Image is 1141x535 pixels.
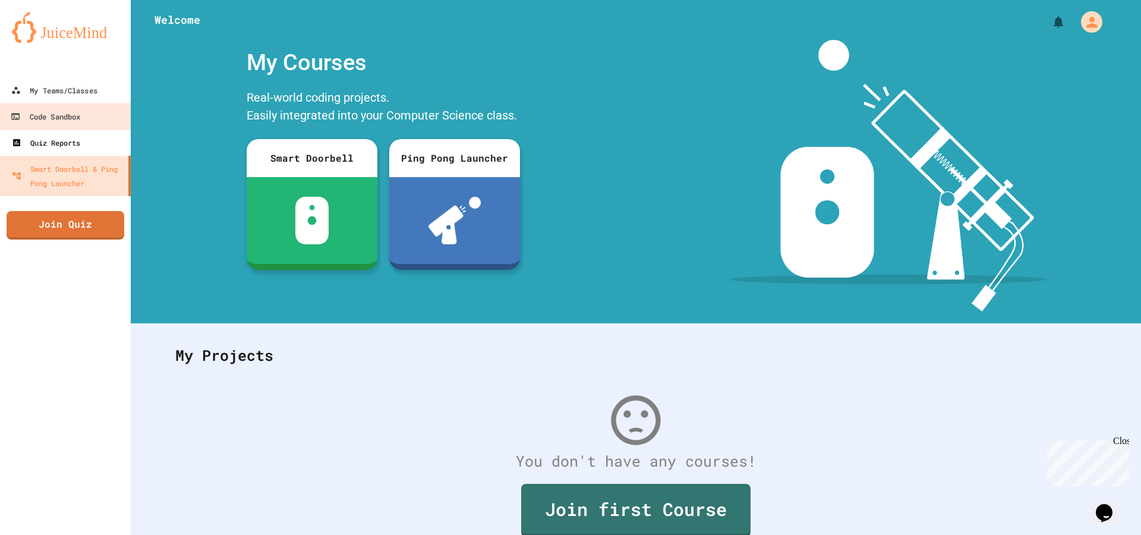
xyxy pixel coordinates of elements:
[163,450,1108,473] div: You don't have any courses!
[389,139,520,177] div: Ping Pong Launcher
[241,40,526,86] div: My Courses
[163,332,1108,379] div: My Projects
[7,211,124,240] a: Join Quiz
[241,86,526,130] div: Real-world coding projects. Easily integrated into your Computer Science class.
[729,40,1048,311] img: banner-image-my-projects.png
[295,197,329,244] img: sdb-white.svg
[428,197,481,244] img: ppl-with-ball.png
[12,12,119,43] img: logo-orange.svg
[5,5,82,75] div: Chat with us now!Close
[12,136,80,150] div: Quiz Reports
[11,109,81,124] div: Code Sandbox
[11,83,97,97] div: My Teams/Classes
[247,139,377,177] div: Smart Doorbell
[1042,436,1129,486] iframe: chat widget
[12,162,124,190] div: Smart Doorbell & Ping Pong Launcher
[1029,12,1068,32] div: My Notifications
[1091,487,1129,523] iframe: chat widget
[1068,8,1105,36] div: My Account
